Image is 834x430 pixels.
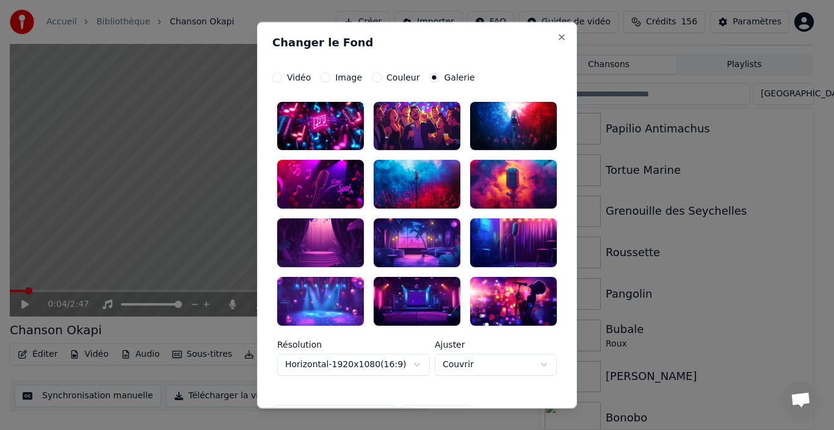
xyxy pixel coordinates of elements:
button: Réinitialiser [401,405,472,427]
label: Ajuster [435,340,557,349]
label: Résolution [277,340,430,349]
label: Galerie [444,73,474,81]
label: Couleur [386,73,419,81]
button: Définir comme Prédéfini [272,405,396,427]
h2: Changer le Fond [272,37,562,48]
label: Image [335,73,362,81]
label: Vidéo [287,73,311,81]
